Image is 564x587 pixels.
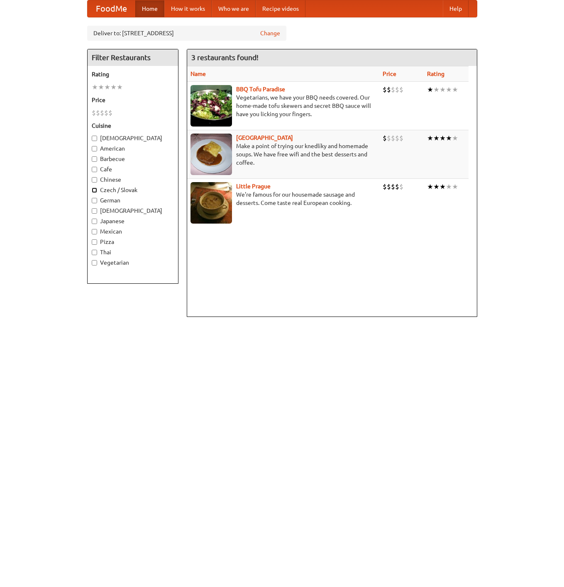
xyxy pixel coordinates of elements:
li: ★ [439,182,446,191]
label: Chinese [92,175,174,184]
input: Pizza [92,239,97,245]
li: ★ [446,85,452,94]
img: littleprague.jpg [190,182,232,224]
label: Japanese [92,217,174,225]
img: czechpoint.jpg [190,134,232,175]
li: $ [399,85,403,94]
li: $ [391,182,395,191]
input: Mexican [92,229,97,234]
li: $ [108,108,112,117]
input: Czech / Slovak [92,188,97,193]
label: [DEMOGRAPHIC_DATA] [92,134,174,142]
a: Rating [427,71,444,77]
label: German [92,196,174,205]
h5: Price [92,96,174,104]
li: $ [391,134,395,143]
li: ★ [439,85,446,94]
li: ★ [446,182,452,191]
input: Vegetarian [92,260,97,265]
input: [DEMOGRAPHIC_DATA] [92,208,97,214]
li: ★ [452,182,458,191]
a: Little Prague [236,183,271,190]
a: FoodMe [88,0,135,17]
li: $ [399,182,403,191]
label: Thai [92,248,174,256]
li: $ [383,134,387,143]
li: $ [387,182,391,191]
label: [DEMOGRAPHIC_DATA] [92,207,174,215]
a: Recipe videos [256,0,305,17]
li: $ [387,85,391,94]
img: tofuparadise.jpg [190,85,232,127]
h4: Filter Restaurants [88,49,178,66]
input: Cafe [92,167,97,172]
label: Mexican [92,227,174,236]
li: ★ [433,182,439,191]
li: ★ [452,85,458,94]
input: American [92,146,97,151]
li: ★ [433,134,439,143]
label: Pizza [92,238,174,246]
h5: Rating [92,70,174,78]
li: ★ [439,134,446,143]
input: [DEMOGRAPHIC_DATA] [92,136,97,141]
li: $ [395,134,399,143]
li: $ [92,108,96,117]
li: ★ [117,83,123,92]
li: $ [383,85,387,94]
ng-pluralize: 3 restaurants found! [191,54,259,61]
a: How it works [164,0,212,17]
li: $ [387,134,391,143]
label: Vegetarian [92,258,174,267]
label: Barbecue [92,155,174,163]
p: We're famous for our housemade sausage and desserts. Come taste real European cooking. [190,190,376,207]
li: ★ [433,85,439,94]
li: ★ [104,83,110,92]
label: Cafe [92,165,174,173]
div: Deliver to: [STREET_ADDRESS] [87,26,286,41]
input: Thai [92,250,97,255]
li: ★ [110,83,117,92]
input: Japanese [92,219,97,224]
li: ★ [452,134,458,143]
a: Change [260,29,280,37]
li: $ [395,85,399,94]
a: Name [190,71,206,77]
a: Price [383,71,396,77]
li: $ [391,85,395,94]
li: ★ [427,182,433,191]
li: $ [399,134,403,143]
a: Home [135,0,164,17]
li: ★ [98,83,104,92]
li: $ [100,108,104,117]
input: German [92,198,97,203]
p: Vegetarians, we have your BBQ needs covered. Our home-made tofu skewers and secret BBQ sauce will... [190,93,376,118]
h5: Cuisine [92,122,174,130]
li: $ [383,182,387,191]
input: Barbecue [92,156,97,162]
li: ★ [427,85,433,94]
label: American [92,144,174,153]
p: Make a point of trying our knedlíky and homemade soups. We have free wifi and the best desserts a... [190,142,376,167]
li: ★ [427,134,433,143]
li: $ [96,108,100,117]
a: BBQ Tofu Paradise [236,86,285,93]
label: Czech / Slovak [92,186,174,194]
li: ★ [446,134,452,143]
a: [GEOGRAPHIC_DATA] [236,134,293,141]
li: ★ [92,83,98,92]
input: Chinese [92,177,97,183]
a: Help [443,0,469,17]
li: $ [104,108,108,117]
li: $ [395,182,399,191]
a: Who we are [212,0,256,17]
